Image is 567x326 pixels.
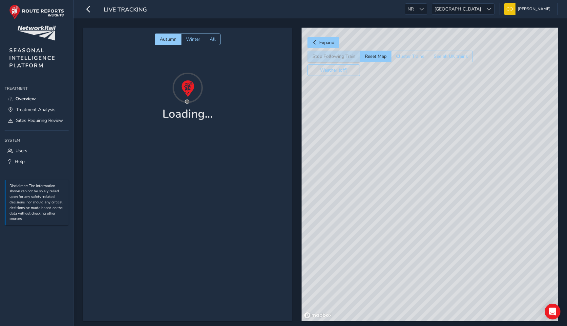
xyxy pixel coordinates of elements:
button: Cluster Trains [391,51,429,62]
span: All [210,36,216,42]
div: System [5,135,69,145]
div: Treatment [5,83,69,93]
span: Live Tracking [104,6,147,15]
button: Autumn [155,34,181,45]
button: See all UK trains [429,51,473,62]
span: Expand [319,39,334,46]
span: NR [405,4,416,14]
a: Sites Requiring Review [5,115,69,126]
span: Help [15,158,25,165]
span: Sites Requiring Review [16,117,63,124]
span: Overview [15,96,36,102]
a: Users [5,145,69,156]
button: Weather (off) [307,64,360,76]
span: [GEOGRAPHIC_DATA] [432,4,483,14]
span: Users [15,148,27,154]
span: SEASONAL INTELLIGENCE PLATFORM [9,47,55,69]
button: Expand [307,37,339,48]
button: Winter [181,34,205,45]
a: Overview [5,93,69,104]
a: Help [5,156,69,167]
img: customer logo [17,26,56,40]
button: Reset Map [360,51,391,62]
a: Treatment Analysis [5,104,69,115]
h1: Loading... [162,107,213,121]
span: [PERSON_NAME] [518,3,551,15]
img: rr logo [9,5,64,19]
img: diamond-layout [504,3,515,15]
span: Treatment Analysis [16,106,55,113]
button: All [205,34,220,45]
p: Disclaimer: The information shown can not be solely relied upon for any safety-related decisions,... [10,183,65,222]
span: Autumn [160,36,177,42]
button: [PERSON_NAME] [504,3,553,15]
div: Open Intercom Messenger [545,304,560,319]
span: Winter [186,36,200,42]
